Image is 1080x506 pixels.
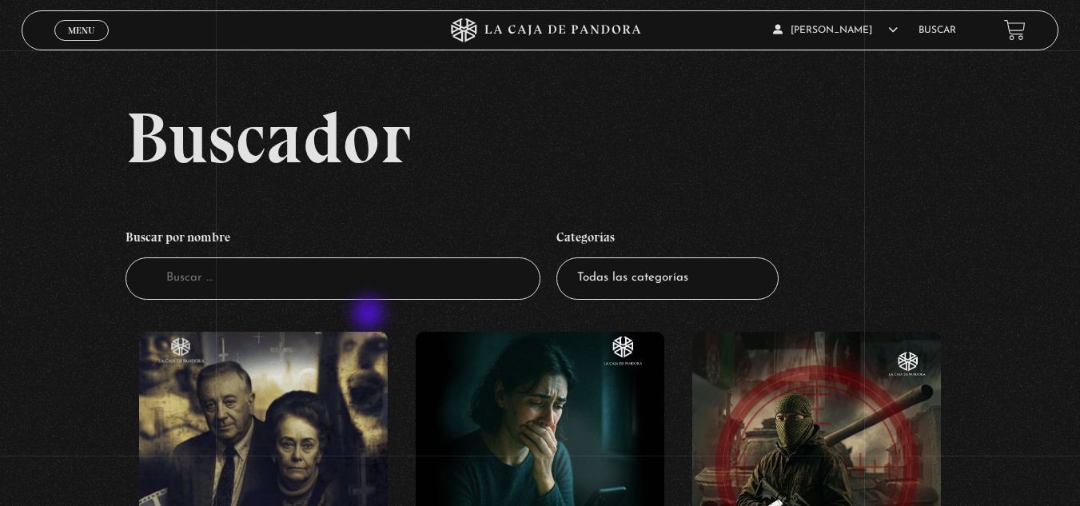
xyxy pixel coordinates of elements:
[919,26,956,35] a: Buscar
[68,26,94,35] span: Menu
[556,221,779,258] h4: Categorías
[773,26,898,35] span: [PERSON_NAME]
[126,102,1058,173] h2: Buscador
[62,38,100,50] span: Cerrar
[1004,19,1026,41] a: View your shopping cart
[126,221,540,258] h4: Buscar por nombre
